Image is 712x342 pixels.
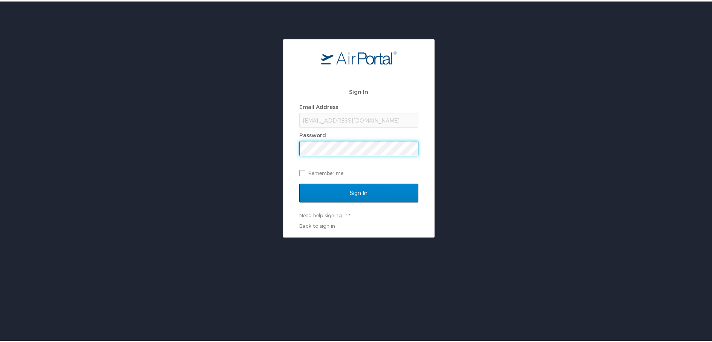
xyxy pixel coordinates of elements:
[299,102,338,109] label: Email Address
[321,49,397,63] img: logo
[299,130,326,137] label: Password
[299,221,335,227] a: Back to sign in
[299,182,418,201] input: Sign In
[299,211,350,217] a: Need help signing in?
[299,86,418,95] h2: Sign In
[299,166,418,177] label: Remember me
